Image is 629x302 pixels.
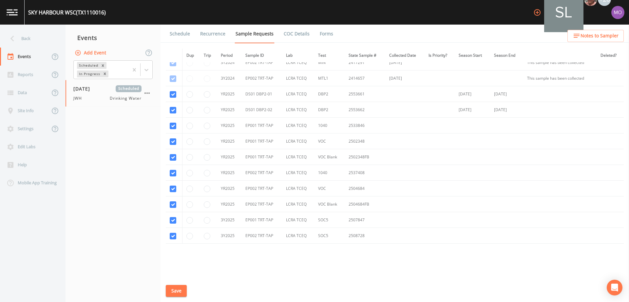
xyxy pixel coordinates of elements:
a: Recurrence [199,25,226,43]
td: VOC [314,181,345,196]
td: EP002 TRT-TAP [241,165,282,181]
td: This sample has been collected [523,55,597,70]
td: YR2025 [217,86,241,102]
div: Open Intercom Messenger [607,280,622,295]
td: YR2025 [217,102,241,118]
span: Scheduled [116,85,142,92]
td: LCRA TCEQ [282,181,314,196]
td: [DATE] [490,102,523,118]
td: 2508728 [345,228,385,244]
td: VOC Blank [314,196,345,212]
th: Period [217,49,241,63]
td: 2537408 [345,165,385,181]
td: LCRA TCEQ [282,149,314,165]
a: Forms [319,25,334,43]
td: [DATE] [385,55,425,70]
th: Dup [182,49,200,63]
div: Remove Scheduled [99,62,106,69]
td: EP002 TRT-TAP [241,181,282,196]
td: DBP2 [314,86,345,102]
td: LCRA TCEQ [282,70,314,86]
div: Events [66,30,161,46]
td: 1040 [314,118,345,133]
td: 2502348 [345,133,385,149]
th: Is Priority? [425,49,455,63]
td: 2533846 [345,118,385,133]
td: [DATE] [455,102,490,118]
td: 2507847 [345,212,385,228]
td: 2504684FB [345,196,385,212]
td: 2504684 [345,181,385,196]
td: MTL1 [314,70,345,86]
td: [DATE] [490,86,523,102]
img: logo [7,9,18,15]
th: Lab [282,49,314,63]
td: LCRA TCEQ [282,118,314,133]
a: COC Details [283,25,311,43]
td: LCRA TCEQ [282,196,314,212]
td: LCRA TCEQ [282,228,314,244]
td: EP002 TRT-TAP [241,70,282,86]
th: Season End [490,49,523,63]
td: DS01 DBP2-02 [241,102,282,118]
button: Notes to Sampler [567,30,624,42]
td: EP002 TRT-TAP [241,55,282,70]
td: [DATE] [385,70,425,86]
td: LCRA TCEQ [282,102,314,118]
td: 2414657 [345,70,385,86]
th: Deleted? [597,49,624,63]
td: LCRA TCEQ [282,212,314,228]
td: EP001 TRT-TAP [241,133,282,149]
td: 3Y2024 [217,55,241,70]
td: YR2025 [217,165,241,181]
td: SOC5 [314,228,345,244]
td: MIN [314,55,345,70]
td: DS01 DBP2-01 [241,86,282,102]
span: JWH [73,95,86,101]
span: Notes to Sampler [581,32,619,40]
td: 3Y2025 [217,228,241,244]
td: YR2025 [217,133,241,149]
td: 2417291 [345,55,385,70]
th: Trip [200,49,217,63]
td: YR2025 [217,118,241,133]
th: Test [314,49,345,63]
td: EP002 TRT-TAP [241,228,282,244]
td: DBP2 [314,102,345,118]
td: 2553662 [345,102,385,118]
th: State Sample # [345,49,385,63]
div: In Progress [77,70,101,77]
td: This sample has been collected [523,70,597,86]
td: EP002 TRT-TAP [241,196,282,212]
td: LCRA TCEQ [282,55,314,70]
div: SKY HARBOUR WSC (TX1110016) [28,9,106,16]
td: EP001 TRT-TAP [241,212,282,228]
div: Scheduled [77,62,99,69]
td: EP001 TRT-TAP [241,149,282,165]
td: EP001 TRT-TAP [241,118,282,133]
td: 2502348FB [345,149,385,165]
td: 1040 [314,165,345,181]
img: 4e251478aba98ce068fb7eae8f78b90c [611,6,624,19]
td: LCRA TCEQ [282,86,314,102]
td: YR2025 [217,196,241,212]
td: YR2025 [217,181,241,196]
a: Schedule [169,25,191,43]
td: LCRA TCEQ [282,133,314,149]
td: LCRA TCEQ [282,165,314,181]
div: Remove In Progress [101,70,108,77]
button: Save [166,285,187,297]
th: Collected Date [385,49,425,63]
button: Add Event [73,47,109,59]
a: [DATE]ScheduledJWHDrinking Water [66,80,161,107]
span: [DATE] [73,85,95,92]
td: VOC [314,133,345,149]
th: Sample ID [241,49,282,63]
td: YR2025 [217,149,241,165]
td: 3Y2024 [217,70,241,86]
td: 2553661 [345,86,385,102]
td: [DATE] [455,86,490,102]
a: Sample Requests [235,25,275,43]
td: VOC Blank [314,149,345,165]
td: 3Y2025 [217,212,241,228]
